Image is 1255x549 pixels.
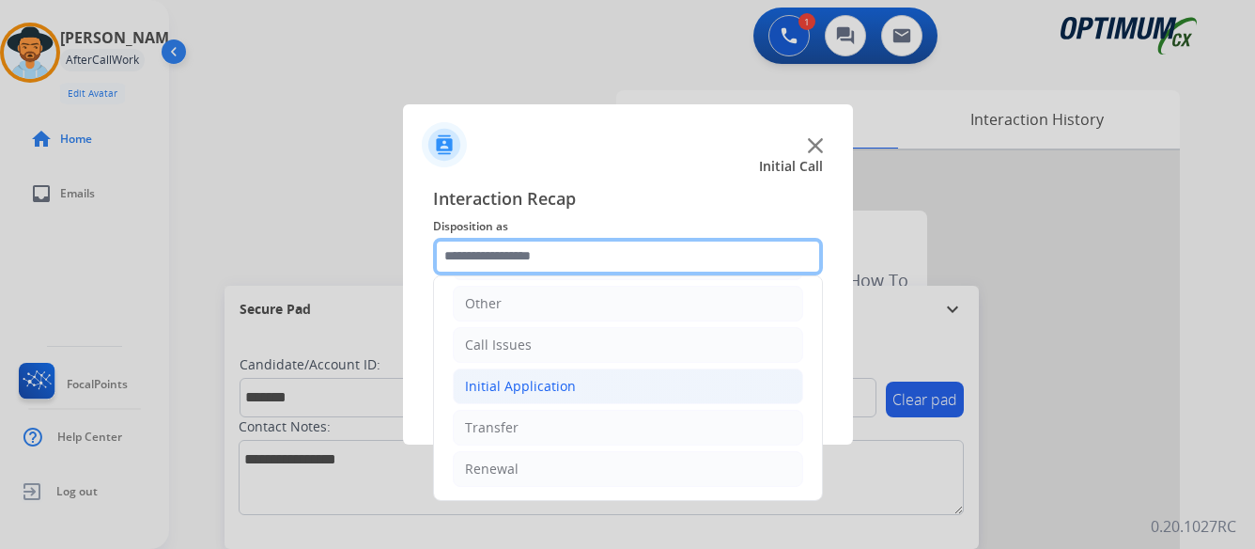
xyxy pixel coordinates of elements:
[465,294,502,313] div: Other
[1151,515,1236,538] p: 0.20.1027RC
[465,460,519,478] div: Renewal
[422,122,467,167] img: contactIcon
[465,418,519,437] div: Transfer
[465,377,576,396] div: Initial Application
[433,185,823,215] span: Interaction Recap
[465,336,532,354] div: Call Issues
[759,157,823,176] span: Initial Call
[433,215,823,238] span: Disposition as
